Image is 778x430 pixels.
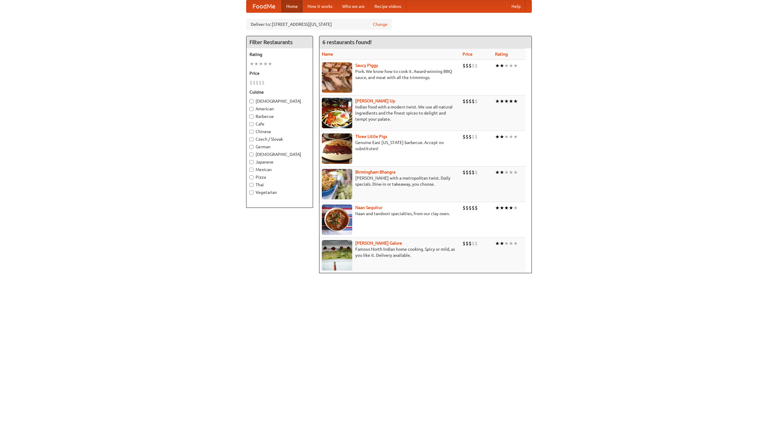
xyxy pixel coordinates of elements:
[504,205,509,211] li: ★
[463,205,466,211] li: $
[355,205,382,210] a: Naan Sequitur
[469,169,472,176] li: $
[463,62,466,69] li: $
[250,145,253,149] input: German
[281,0,303,12] a: Home
[472,240,475,247] li: $
[322,39,372,45] ng-pluralize: 6 restaurants found!
[322,133,352,164] img: littlepigs.jpg
[469,133,472,140] li: $
[504,169,509,176] li: ★
[250,151,310,157] label: [DEMOGRAPHIC_DATA]
[509,205,513,211] li: ★
[475,98,478,105] li: $
[250,136,310,142] label: Czech / Slovak
[509,169,513,176] li: ★
[469,62,472,69] li: $
[250,168,253,172] input: Mexican
[475,240,478,247] li: $
[509,62,513,69] li: ★
[250,183,253,187] input: Thai
[495,205,500,211] li: ★
[250,60,254,67] li: ★
[263,60,268,67] li: ★
[370,0,406,12] a: Recipe videos
[355,98,395,103] a: [PERSON_NAME] Up
[469,240,472,247] li: $
[475,169,478,176] li: $
[250,160,253,164] input: Japanese
[513,205,518,211] li: ★
[250,107,253,111] input: American
[507,0,525,12] a: Help
[262,79,265,86] li: $
[495,169,500,176] li: ★
[246,0,281,12] a: FoodMe
[500,169,504,176] li: ★
[250,79,253,86] li: $
[373,21,387,27] a: Change
[250,113,310,119] label: Barbecue
[250,144,310,150] label: German
[495,52,508,57] a: Rating
[509,133,513,140] li: ★
[322,240,352,270] img: currygalore.jpg
[250,106,310,112] label: American
[355,170,395,174] a: Birmingham Bhangra
[355,241,402,246] a: [PERSON_NAME] Galore
[509,98,513,105] li: ★
[475,133,478,140] li: $
[250,98,310,104] label: [DEMOGRAPHIC_DATA]
[513,240,518,247] li: ★
[495,62,500,69] li: ★
[472,205,475,211] li: $
[322,139,458,152] p: Genuine East [US_STATE] barbecue. Accept no substitutes!
[322,104,458,122] p: Indian food with a modern twist. We use all-natural ingredients and the finest spices to delight ...
[246,19,392,30] div: Deliver to: [STREET_ADDRESS][US_STATE]
[513,98,518,105] li: ★
[513,62,518,69] li: ★
[250,70,310,76] h5: Price
[250,115,253,119] input: Barbecue
[466,240,469,247] li: $
[250,153,253,157] input: [DEMOGRAPHIC_DATA]
[337,0,370,12] a: Who we are
[500,133,504,140] li: ★
[469,98,472,105] li: $
[250,51,310,57] h5: Rating
[303,0,337,12] a: How it works
[250,99,253,103] input: [DEMOGRAPHIC_DATA]
[250,129,310,135] label: Chinese
[463,133,466,140] li: $
[472,98,475,105] li: $
[253,79,256,86] li: $
[250,130,253,134] input: Chinese
[322,68,458,81] p: Pork. We know how to cook it. Award-winning BBQ sauce, and meat with all the trimmings.
[256,79,259,86] li: $
[268,60,272,67] li: ★
[250,137,253,141] input: Czech / Slovak
[322,169,352,199] img: bhangra.jpg
[504,240,509,247] li: ★
[500,98,504,105] li: ★
[259,60,263,67] li: ★
[469,205,472,211] li: $
[472,62,475,69] li: $
[504,98,509,105] li: ★
[463,240,466,247] li: $
[250,189,310,195] label: Vegetarian
[246,36,313,48] h4: Filter Restaurants
[466,169,469,176] li: $
[250,174,310,180] label: Pizza
[355,134,387,139] a: Three Little Pigs
[250,121,310,127] label: Cafe
[463,52,473,57] a: Price
[513,133,518,140] li: ★
[463,169,466,176] li: $
[250,89,310,95] h5: Cuisine
[322,205,352,235] img: naansequitur.jpg
[355,63,378,68] a: Saucy Piggy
